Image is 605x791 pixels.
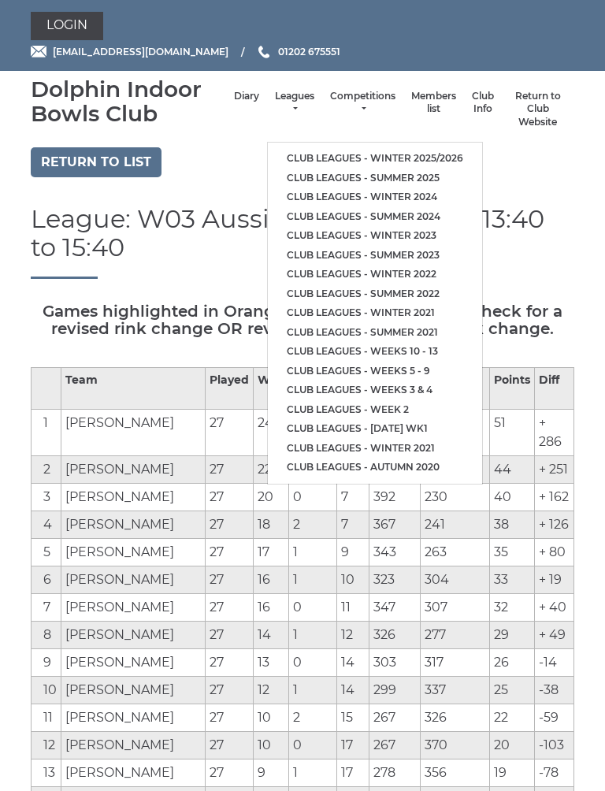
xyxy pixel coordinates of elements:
th: Team [61,367,206,409]
td: 303 [369,648,421,676]
h1: League: W03 Aussie Pairs - [DATE] - 13:40 to 15:40 [31,205,574,278]
a: Club leagues - Weeks 10 - 13 [268,342,482,362]
td: 1 [289,676,337,704]
td: 5 [32,538,61,566]
img: Email [31,46,46,58]
a: Club leagues - Week 2 [268,400,482,420]
td: 15 [337,704,369,731]
td: 33 [490,566,535,593]
td: + 162 [535,483,574,511]
td: [PERSON_NAME] [61,648,206,676]
td: 326 [420,704,489,731]
td: 317 [420,648,489,676]
td: 278 [369,759,421,786]
td: [PERSON_NAME] [61,538,206,566]
td: -103 [535,731,574,759]
td: 27 [206,676,254,704]
td: 4 [32,511,61,538]
td: [PERSON_NAME] [61,566,206,593]
td: 356 [420,759,489,786]
div: Dolphin Indoor Bowls Club [31,77,226,126]
td: 9 [32,648,61,676]
td: 1 [289,759,337,786]
a: Club Info [472,90,494,116]
td: [PERSON_NAME] [61,593,206,621]
td: 27 [206,593,254,621]
td: 0 [289,648,337,676]
td: 0 [289,731,337,759]
td: 13 [32,759,61,786]
td: 0 [289,483,337,511]
td: [PERSON_NAME] [61,483,206,511]
td: 20 [490,731,535,759]
td: 267 [369,731,421,759]
td: 40 [490,483,535,511]
a: Login [31,12,103,40]
td: 19 [490,759,535,786]
td: 241 [420,511,489,538]
td: 12 [337,621,369,648]
td: 12 [254,676,289,704]
td: + 19 [535,566,574,593]
td: [PERSON_NAME] [61,621,206,648]
a: Club leagues - Winter 2021 [268,439,482,459]
a: Members list [411,90,456,116]
td: + 40 [535,593,574,621]
td: 10 [337,566,369,593]
td: 27 [206,648,254,676]
a: Club leagues - Weeks 3 & 4 [268,381,482,400]
span: 01202 675551 [278,46,340,58]
td: 343 [369,538,421,566]
td: 1 [289,538,337,566]
td: 27 [206,621,254,648]
td: 14 [337,648,369,676]
td: 10 [254,731,289,759]
td: 35 [490,538,535,566]
td: 27 [206,511,254,538]
td: 10 [32,676,61,704]
a: Club leagues - Winter 2021 [268,303,482,323]
td: [PERSON_NAME] [61,759,206,786]
td: 20 [254,483,289,511]
td: 2 [289,704,337,731]
td: 27 [206,409,254,455]
td: 2 [32,455,61,483]
td: 17 [254,538,289,566]
td: + 251 [535,455,574,483]
td: 14 [254,621,289,648]
td: 27 [206,566,254,593]
td: 277 [420,621,489,648]
a: Club leagues - Autumn 2020 [268,458,482,477]
td: 9 [254,759,289,786]
td: 32 [490,593,535,621]
td: 8 [32,621,61,648]
td: 27 [206,538,254,566]
a: Club leagues - [DATE] wk1 [268,419,482,439]
a: Club leagues - Winter 2024 [268,188,482,207]
td: 24 [254,409,289,455]
a: Phone us 01202 675551 [256,44,340,59]
td: 304 [420,566,489,593]
td: 17 [337,731,369,759]
td: 10 [254,704,289,731]
td: 51 [490,409,535,455]
td: 7 [337,483,369,511]
td: -38 [535,676,574,704]
td: [PERSON_NAME] [61,731,206,759]
td: 7 [337,511,369,538]
td: 367 [369,511,421,538]
a: Club leagues - Summer 2024 [268,207,482,227]
td: 230 [420,483,489,511]
td: [PERSON_NAME] [61,511,206,538]
td: 18 [254,511,289,538]
img: Phone us [258,46,269,58]
td: 307 [420,593,489,621]
a: Club leagues - Weeks 5 - 9 [268,362,482,381]
a: Club leagues - Summer 2022 [268,284,482,304]
td: 16 [254,593,289,621]
td: [PERSON_NAME] [61,455,206,483]
td: 27 [206,731,254,759]
td: + 126 [535,511,574,538]
td: 27 [206,704,254,731]
td: 17 [337,759,369,786]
